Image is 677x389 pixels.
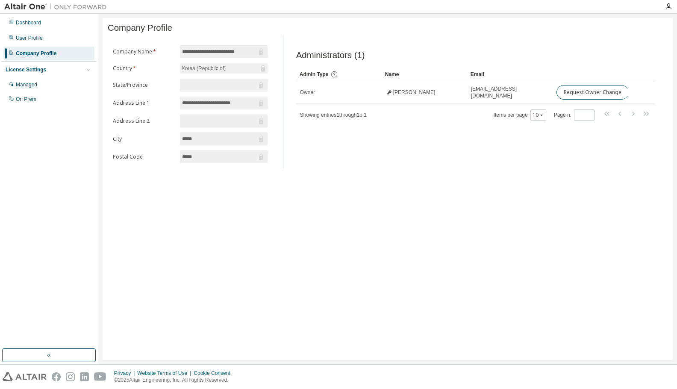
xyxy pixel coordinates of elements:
[180,64,227,73] div: Korea (Republic of)
[16,96,36,103] div: On Prem
[16,50,56,57] div: Company Profile
[113,82,175,88] label: State/Province
[6,66,46,73] div: License Settings
[52,372,61,381] img: facebook.svg
[300,112,367,118] span: Showing entries 1 through 1 of 1
[114,377,235,384] p: © 2025 Altair Engineering, Inc. All Rights Reserved.
[4,3,111,11] img: Altair One
[180,63,268,74] div: Korea (Republic of)
[471,85,549,99] span: [EMAIL_ADDRESS][DOMAIN_NAME]
[113,100,175,106] label: Address Line 1
[471,68,549,81] div: Email
[113,65,175,72] label: Country
[114,370,137,377] div: Privacy
[113,48,175,55] label: Company Name
[80,372,89,381] img: linkedin.svg
[533,112,544,118] button: 10
[66,372,75,381] img: instagram.svg
[300,89,315,96] span: Owner
[108,23,172,33] span: Company Profile
[16,19,41,26] div: Dashboard
[137,370,194,377] div: Website Terms of Use
[556,85,629,100] button: Request Owner Change
[300,71,329,77] span: Admin Type
[16,35,43,41] div: User Profile
[393,89,436,96] span: [PERSON_NAME]
[113,153,175,160] label: Postal Code
[113,118,175,124] label: Address Line 2
[3,372,47,381] img: altair_logo.svg
[554,109,595,121] span: Page n.
[296,50,365,60] span: Administrators (1)
[94,372,106,381] img: youtube.svg
[194,370,235,377] div: Cookie Consent
[385,68,464,81] div: Name
[113,136,175,142] label: City
[494,109,546,121] span: Items per page
[16,81,37,88] div: Managed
